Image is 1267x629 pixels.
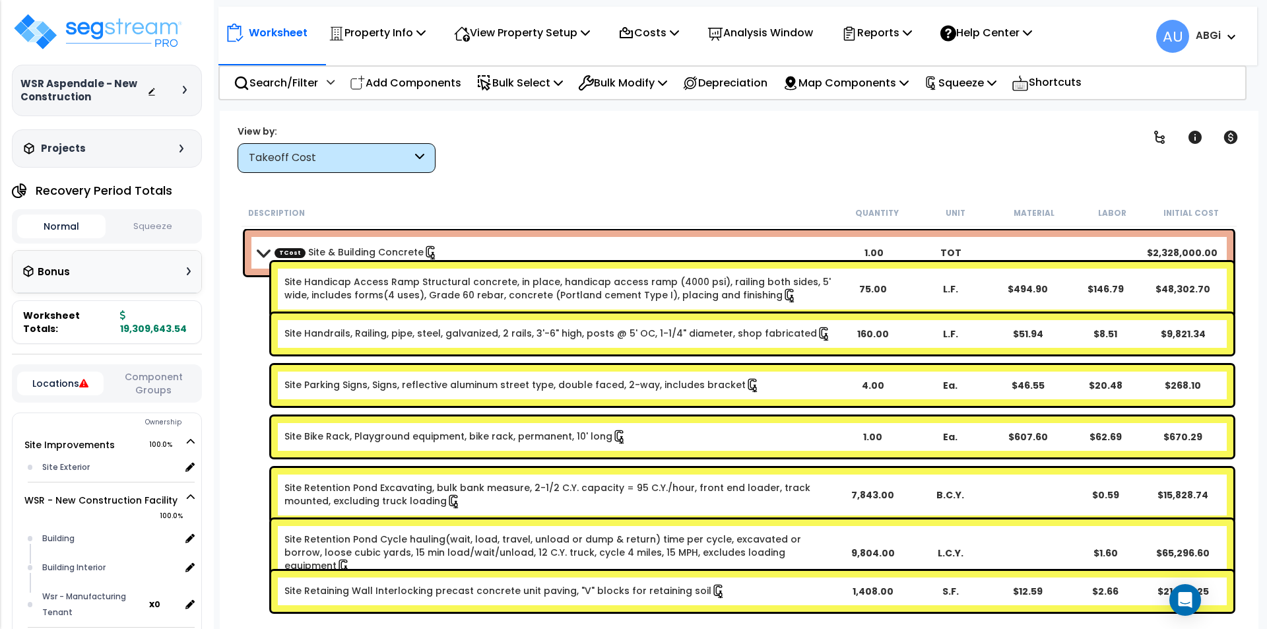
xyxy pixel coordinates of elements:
[284,584,726,599] a: Individual Item
[913,282,988,296] div: L.F.
[284,378,760,393] a: Individual Item
[1169,584,1201,616] div: Open Intercom Messenger
[940,24,1032,42] p: Help Center
[913,488,988,502] div: B.C.Y.
[149,597,160,611] b: x
[1144,246,1221,259] div: $2,328,000.00
[1163,208,1219,218] small: Initial Cost
[342,67,469,98] div: Add Components
[39,531,180,546] div: Building
[1146,282,1220,296] div: $48,302.70
[835,246,913,259] div: 1.00
[110,370,197,397] button: Component Groups
[835,282,910,296] div: 75.00
[234,74,318,92] p: Search/Filter
[248,208,305,218] small: Description
[1146,488,1220,502] div: $15,828.74
[991,430,1065,444] div: $607.60
[1068,488,1142,502] div: $0.59
[1068,430,1142,444] div: $62.69
[154,599,160,610] small: 0
[675,67,775,98] div: Depreciation
[284,533,833,574] a: Individual Item
[835,327,910,341] div: 160.00
[284,275,833,303] a: Individual Item
[913,585,988,598] div: S.F.
[329,24,426,42] p: Property Info
[991,327,1065,341] div: $51.94
[284,430,627,444] a: Individual Item
[24,494,178,507] a: WSR - New Construction Facility 100.0%
[991,379,1065,392] div: $46.55
[1068,379,1142,392] div: $20.48
[1146,546,1220,560] div: $65,296.60
[835,585,910,598] div: 1,408.00
[275,246,438,260] a: Custom Item
[1068,546,1142,560] div: $1.60
[1068,585,1142,598] div: $2.66
[149,437,184,453] span: 100.0%
[284,481,833,509] a: Individual Item
[38,267,70,278] h3: Bonus
[149,596,180,612] span: location multiplier
[20,77,147,104] h3: WSR Aspendale - New Construction
[1068,327,1142,341] div: $8.51
[39,459,180,475] div: Site Exterior
[249,24,308,42] p: Worksheet
[39,414,201,430] div: Ownership
[682,74,767,92] p: Depreciation
[618,24,679,42] p: Costs
[1196,28,1221,42] b: ABGi
[1068,282,1142,296] div: $146.79
[1014,208,1055,218] small: Material
[24,438,115,451] a: Site Improvements 100.0%
[835,488,910,502] div: 7,843.00
[1004,67,1089,99] div: Shortcuts
[1146,327,1220,341] div: $9,821.34
[1156,20,1189,53] span: AU
[249,150,412,166] div: Takeoff Cost
[1146,430,1220,444] div: $670.29
[238,125,436,138] div: View by:
[109,215,197,238] button: Squeeze
[350,74,461,92] p: Add Components
[454,24,590,42] p: View Property Setup
[855,208,899,218] small: Quantity
[913,379,988,392] div: Ea.
[1098,208,1126,218] small: Labor
[913,246,990,259] div: TOT
[841,24,912,42] p: Reports
[913,546,988,560] div: L.C.Y.
[835,379,910,392] div: 4.00
[991,585,1065,598] div: $12.59
[160,508,195,524] span: 100.0%
[835,430,910,444] div: 1.00
[707,24,813,42] p: Analysis Window
[835,546,910,560] div: 9,804.00
[17,215,106,238] button: Normal
[1012,73,1082,92] p: Shortcuts
[783,74,909,92] p: Map Components
[39,560,180,576] div: Building Interior
[913,430,988,444] div: Ea.
[23,309,115,335] span: Worksheet Totals:
[1146,379,1220,392] div: $268.10
[17,372,104,395] button: Locations
[1146,585,1220,598] div: $21,474.25
[578,74,667,92] p: Bulk Modify
[120,309,187,335] b: 19,309,643.54
[275,248,306,257] span: TCost
[476,74,563,92] p: Bulk Select
[913,327,988,341] div: L.F.
[12,12,183,51] img: logo_pro_r.png
[36,184,172,197] h4: Recovery Period Totals
[991,282,1065,296] div: $494.90
[39,589,149,620] div: Wsr - Manufacturing Tenant
[946,208,965,218] small: Unit
[41,142,86,155] h3: Projects
[924,74,996,92] p: Squeeze
[284,327,831,341] a: Individual Item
